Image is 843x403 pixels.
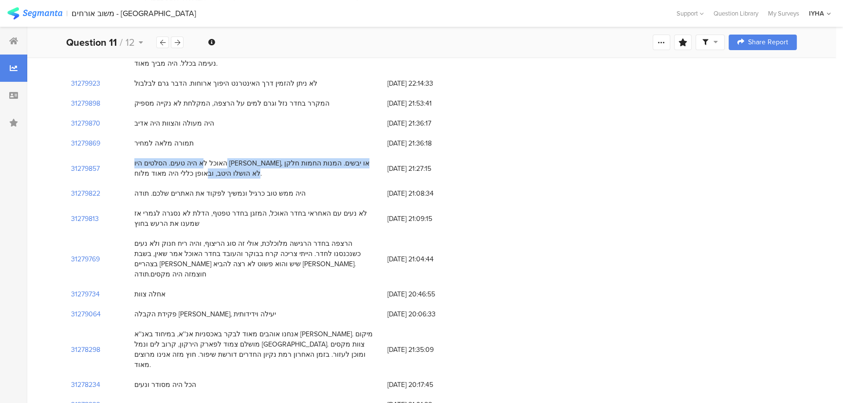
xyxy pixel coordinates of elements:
section: 31278298 [71,345,100,355]
span: [DATE] 20:46:55 [387,289,465,299]
span: [DATE] 21:04:44 [387,254,465,264]
span: [DATE] 20:17:45 [387,380,465,390]
img: segmanta logo [7,7,62,19]
div: | [66,8,68,19]
div: המקרר בחדר נזל וגרם למים על הרצפה, המקלחת לא נקייה מספיק [134,98,330,109]
span: [DATE] 21:09:15 [387,214,465,224]
div: משוב אורחים - [GEOGRAPHIC_DATA] [72,9,196,18]
section: 31279870 [71,118,100,128]
div: היה מעולה והצוות היה אדיב [134,118,214,128]
span: 12 [126,35,135,50]
div: IYHA [809,9,824,18]
section: 31279813 [71,214,99,224]
div: לא ניתן להזמין דרך האינטרנט היפוך ארוחות. הדבר גרם לבלבול [134,78,317,89]
span: / [120,35,123,50]
a: Question Library [709,9,763,18]
section: 31279898 [71,98,100,109]
section: 31279769 [71,254,100,264]
div: לא נעים עם האחראי בחדר האוכל, המזגן בחדר טפטף, הדלת לא נסגרה לגמרי אז שמענו את הרעש בחוץ [134,208,378,229]
div: הרצפה בחדר הרגישה מלוכלכת, אולי זה סוג הריצוף, והיה ריח חנוק ולא נעים כשנכנסנו לחדר. הייתי צריכה ... [134,238,378,279]
span: [DATE] 21:35:09 [387,345,465,355]
section: 31279857 [71,164,100,174]
div: האוכל לא היה טעים. הסלטים היו [PERSON_NAME], או יבשים. המנות החמות חלקן לא הושלו היטב, ובאופן כלל... [134,158,378,179]
div: היה ממש טוב כרגיל ונמשיך לפקוד את האתרים שלכם. תודה [134,188,306,199]
div: פקידת הקבלה [PERSON_NAME], יעילה וידידותית [134,309,276,319]
div: הכל היה מסודר ונעים [134,380,196,390]
section: 31279734 [71,289,100,299]
div: תמורה מלאה למחיר [134,138,194,148]
span: [DATE] 21:08:34 [387,188,465,199]
div: אחלה צוות [134,289,165,299]
section: 31279869 [71,138,100,148]
div: Support [677,6,704,21]
span: [DATE] 21:53:41 [387,98,465,109]
span: Share Report [748,39,788,46]
a: My Surveys [763,9,804,18]
span: [DATE] 20:06:33 [387,309,465,319]
section: 31278234 [71,380,100,390]
span: [DATE] 21:36:17 [387,118,465,128]
span: [DATE] 21:27:15 [387,164,465,174]
span: [DATE] 22:14:33 [387,78,465,89]
section: 31279822 [71,188,100,199]
span: [DATE] 21:36:18 [387,138,465,148]
b: Question 11 [66,35,117,50]
div: אנחנו אוהבים מאוד לבקר באכסניות אנ''א, במיחוד באנ''א [PERSON_NAME]. מיקום מושלם צמוד לפארק הירקון... [134,329,378,370]
section: 31279923 [71,78,100,89]
section: 31279064 [71,309,101,319]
